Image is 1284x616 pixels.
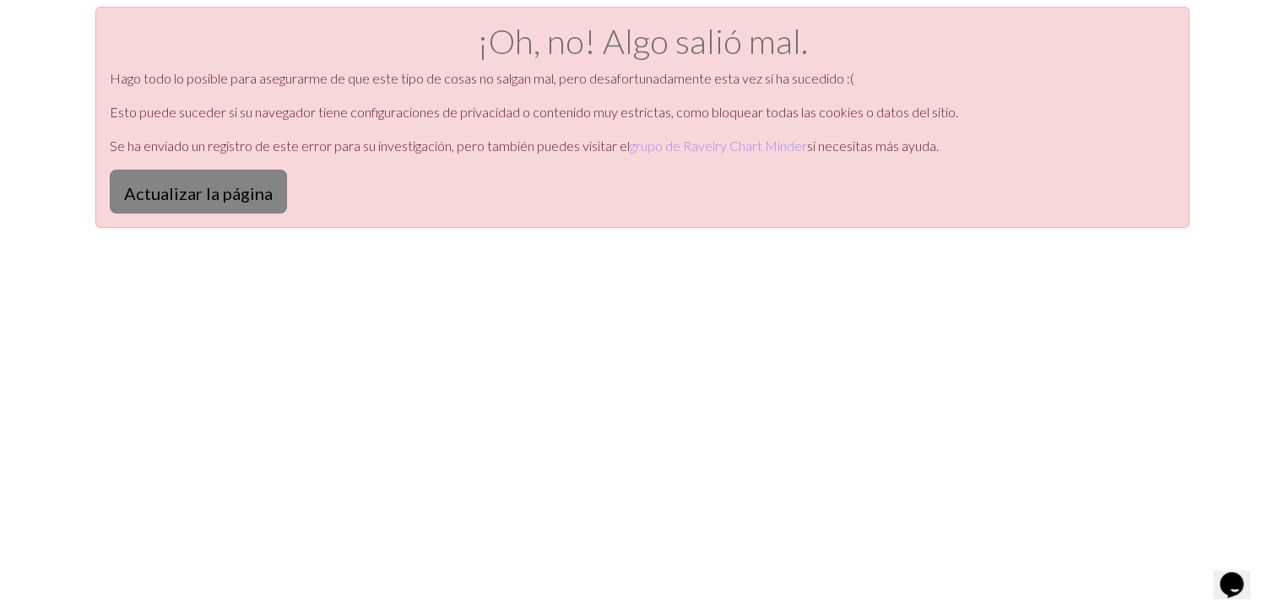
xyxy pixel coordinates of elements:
[110,104,958,120] font: Esto puede suceder si su navegador tiene configuraciones de privacidad o contenido muy estrictas,...
[110,70,854,86] font: Hago todo lo posible para asegurarme de que este tipo de cosas no salgan mal, pero desafortunadam...
[807,138,939,154] font: si necesitas más ayuda.
[124,183,273,203] font: Actualizar la página
[1213,548,1267,599] iframe: widget de chat
[630,138,807,154] a: grupo de Ravelry Chart Minder
[110,170,287,213] button: Actualizar la página
[110,138,630,154] font: Se ha enviado un registro de este error para su investigación, pero también puedes visitar el
[477,21,808,62] font: ¡Oh, no! Algo salió mal.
